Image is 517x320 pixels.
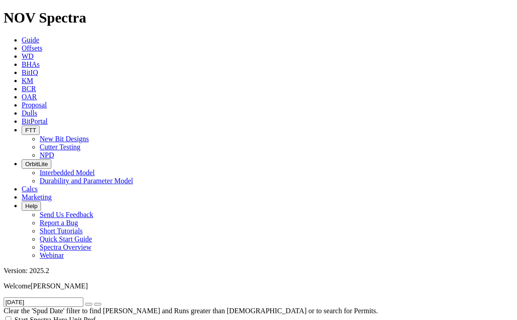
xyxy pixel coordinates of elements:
a: Marketing [22,193,52,201]
a: Guide [22,36,39,44]
a: Short Tutorials [40,227,83,235]
a: Report a Bug [40,219,78,227]
a: OAR [22,93,37,101]
a: NPD [40,151,54,159]
a: BitIQ [22,69,38,76]
a: Cutter Testing [40,143,81,151]
div: Version: 2025.2 [4,267,513,275]
span: OrbitLite [25,161,48,167]
input: Search [4,297,83,307]
a: Durability and Parameter Model [40,177,133,185]
a: Offsets [22,44,42,52]
a: WD [22,52,34,60]
a: Send Us Feedback [40,211,93,218]
a: Quick Start Guide [40,235,92,243]
a: New Bit Designs [40,135,89,143]
a: Webinar [40,251,64,259]
span: FTT [25,127,36,134]
span: [PERSON_NAME] [31,282,88,290]
a: BHAs [22,60,40,68]
h1: NOV Spectra [4,9,513,26]
a: Calcs [22,185,38,193]
a: Dulls [22,109,37,117]
a: BCR [22,85,36,93]
button: OrbitLite [22,159,51,169]
button: Help [22,201,41,211]
button: FTT [22,125,40,135]
span: Clear the 'Spud Date' filter to find [PERSON_NAME] and Runs greater than [DEMOGRAPHIC_DATA] or to... [4,307,378,315]
a: BitPortal [22,117,48,125]
a: Interbedded Model [40,169,95,176]
p: Welcome [4,282,513,290]
a: Proposal [22,101,47,109]
span: Help [25,203,37,209]
a: KM [22,77,33,84]
a: Spectra Overview [40,243,91,251]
